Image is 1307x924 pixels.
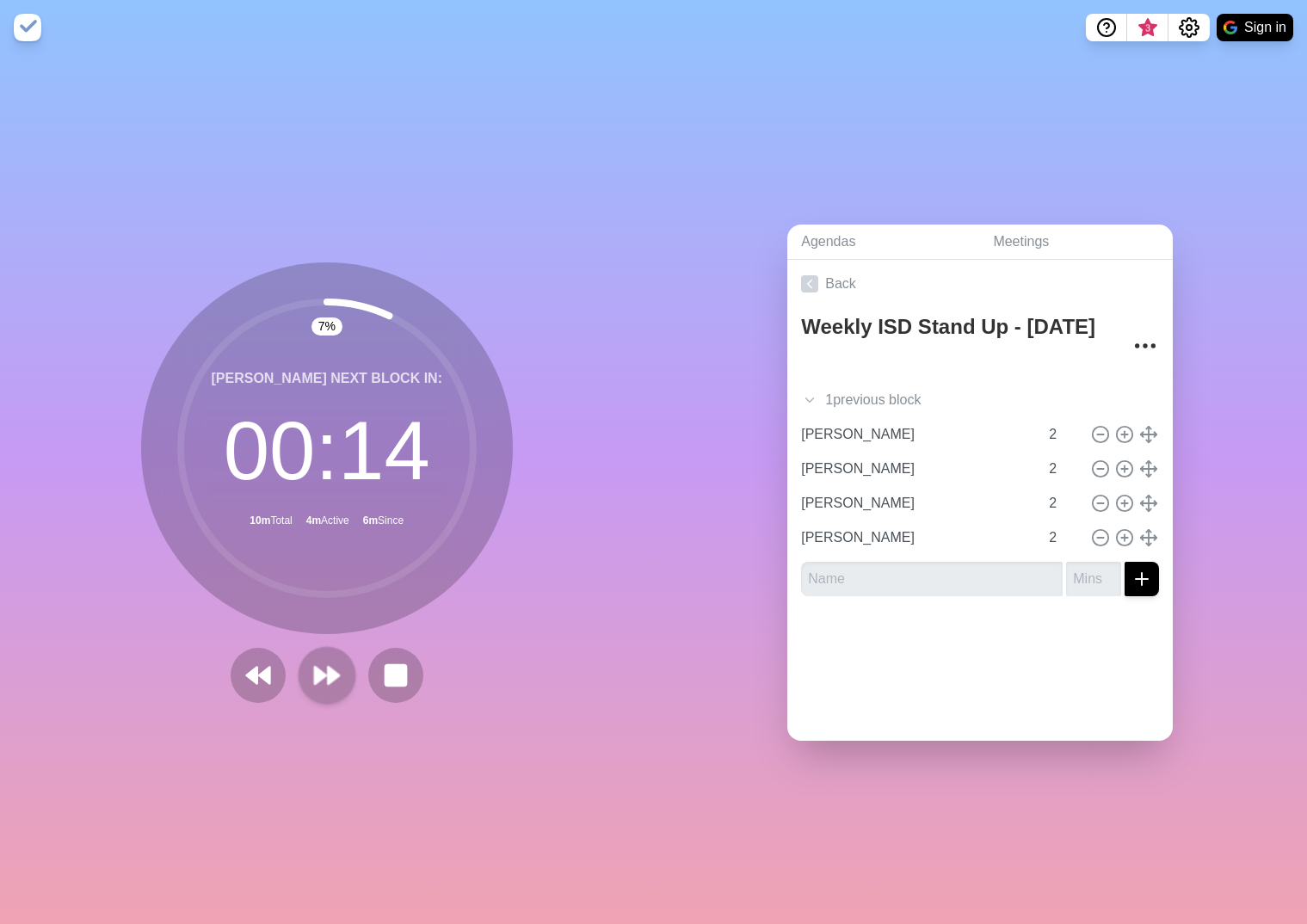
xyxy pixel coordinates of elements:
[1086,14,1127,41] button: Help
[794,486,1039,521] input: Name
[1141,22,1155,35] span: 3
[787,383,1173,417] div: 1 previous block
[787,225,979,260] a: Agendas
[801,562,1063,596] input: Name
[1042,521,1083,555] input: Mins
[794,452,1039,486] input: Name
[1127,14,1168,41] button: What’s new
[1168,14,1210,41] button: Settings
[1217,14,1293,41] button: Sign in
[1042,486,1083,521] input: Mins
[1128,329,1162,363] button: More
[14,14,41,41] img: timeblocks logo
[794,417,1039,452] input: Name
[979,225,1173,260] a: Meetings
[787,260,1173,308] a: Back
[1042,452,1083,486] input: Mins
[794,521,1039,555] input: Name
[1224,21,1237,34] img: google logo
[1066,562,1121,596] input: Mins
[1042,417,1083,452] input: Mins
